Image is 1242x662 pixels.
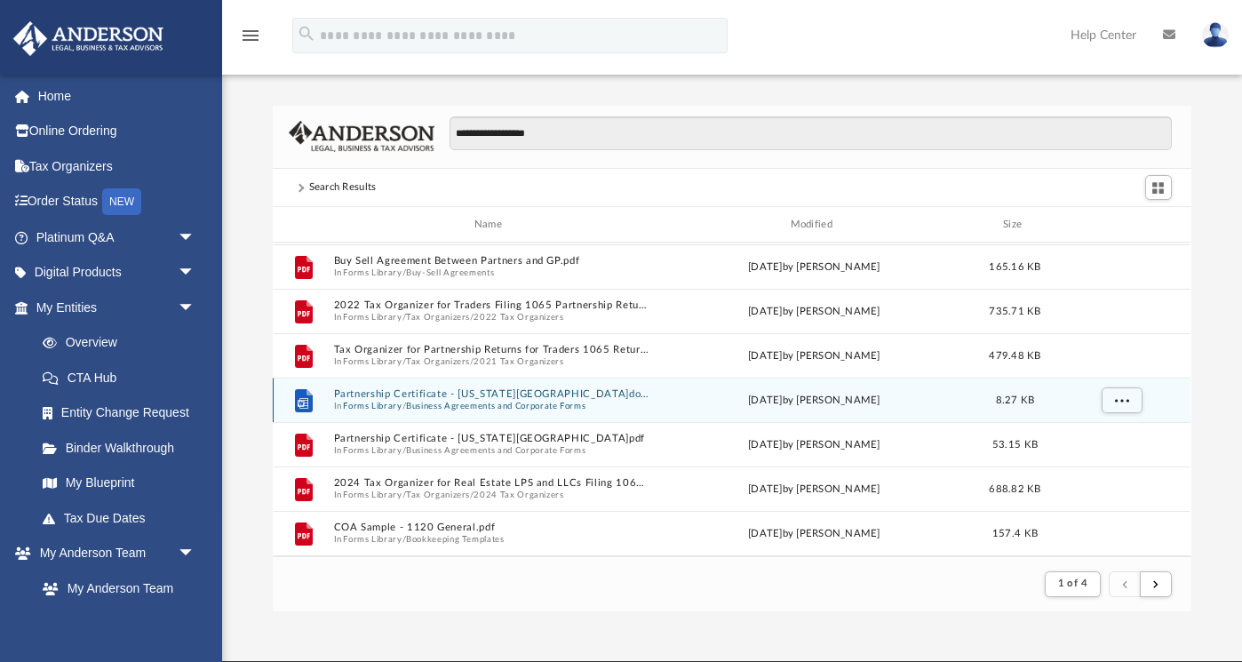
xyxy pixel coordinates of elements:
span: / [402,401,406,412]
span: 157.4 KB [992,529,1038,538]
button: Buy-Sell Agreements [406,267,494,279]
div: grid [273,243,1190,557]
button: Bookkeeping Templates [406,534,505,546]
span: 8.27 KB [996,395,1035,405]
button: Forms Library [344,490,402,501]
a: Platinum Q&Aarrow_drop_down [12,219,222,255]
span: / [402,490,406,501]
a: Binder Walkthrough [25,430,222,466]
button: Tax Organizer for Partnership Returns for Traders 1065 Returns 2021.pdf [334,345,649,356]
a: My Blueprint [25,466,213,501]
div: id [281,217,325,233]
span: 165.16 KB [990,262,1041,272]
button: 2024 Tax Organizer for Real Estate LPS and LLCs Filing 1065 Returns.pdf [334,478,649,490]
div: Modified [657,217,972,233]
button: Forms Library [344,445,402,457]
a: Overview [25,325,222,361]
span: arrow_drop_down [178,536,213,572]
button: Business Agreements and Corporate Forms [406,401,585,412]
div: Name [333,217,649,233]
span: In [334,490,649,501]
i: menu [240,25,261,46]
span: / [471,312,474,323]
a: Digital Productsarrow_drop_down [12,255,222,291]
div: [DATE] by [PERSON_NAME] [657,259,972,275]
span: / [471,490,474,501]
button: Forms Library [344,534,402,546]
button: 2024 Tax Organizers [474,490,564,501]
a: menu [240,34,261,46]
div: NEW [102,188,141,215]
span: In [334,267,649,279]
button: COA Sample - 1120 General.pdf [334,522,649,534]
a: CTA Hub [25,360,222,395]
a: Order StatusNEW [12,184,222,220]
div: Size [980,217,1051,233]
a: Tax Due Dates [25,500,222,536]
a: My Anderson Team [25,570,204,606]
button: Business Agreements and Corporate Forms [406,445,585,457]
span: In [334,445,649,457]
span: 688.82 KB [990,484,1041,494]
a: Online Ordering [12,114,222,149]
span: 1 of 4 [1058,578,1087,588]
a: Entity Change Request [25,395,222,431]
button: Forms Library [344,312,402,323]
button: 1 of 4 [1045,571,1101,596]
button: Forms Library [344,401,402,412]
span: arrow_drop_down [178,255,213,291]
span: In [334,356,649,368]
button: 2022 Tax Organizers [474,312,564,323]
span: / [402,534,406,546]
span: In [334,312,649,323]
span: arrow_drop_down [178,290,213,326]
div: id [1059,217,1183,233]
span: / [402,312,406,323]
a: My Entitiesarrow_drop_down [12,290,222,325]
a: Tax Organizers [12,148,222,184]
button: Tax Organizers [406,490,470,501]
div: [DATE] by [PERSON_NAME] [657,304,972,320]
div: Search Results [309,179,377,195]
span: 735.71 KB [990,307,1041,316]
span: arrow_drop_down [178,219,213,256]
div: [DATE] by [PERSON_NAME] [657,437,972,453]
button: Partnership Certificate - [US_STATE][GEOGRAPHIC_DATA]pdf [334,434,649,445]
span: 53.15 KB [992,440,1038,450]
div: [DATE] by [PERSON_NAME] [657,526,972,542]
i: search [297,24,316,44]
button: Tax Organizers [406,356,470,368]
span: / [471,356,474,368]
span: / [402,267,406,279]
div: [DATE] by [PERSON_NAME] [657,348,972,364]
button: 2022 Tax Organizer for Traders Filing 1065 Partnership Returns.pdf [334,300,649,312]
span: 479.48 KB [990,351,1041,361]
button: 2021 Tax Organizers [474,356,564,368]
button: More options [1102,387,1142,414]
img: Anderson Advisors Platinum Portal [8,21,169,56]
button: Switch to Grid View [1145,175,1172,200]
a: My Anderson Teamarrow_drop_down [12,536,213,571]
input: Search files and folders [450,116,1172,150]
span: In [334,534,649,546]
span: / [402,356,406,368]
img: User Pic [1202,22,1229,48]
span: In [334,401,649,412]
div: [DATE] by [PERSON_NAME] [657,393,972,409]
button: Forms Library [344,267,402,279]
div: [DATE] by [PERSON_NAME] [657,482,972,498]
span: / [402,445,406,457]
button: Buy Sell Agreement Between Partners and GP.pdf [334,256,649,267]
button: Partnership Certificate - [US_STATE][GEOGRAPHIC_DATA]docx [334,389,649,401]
button: Forms Library [344,356,402,368]
a: Home [12,78,222,114]
button: Tax Organizers [406,312,470,323]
